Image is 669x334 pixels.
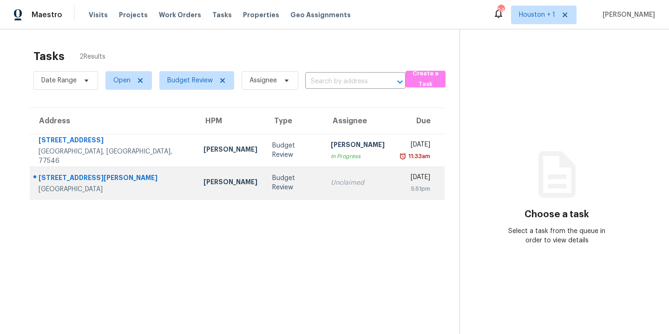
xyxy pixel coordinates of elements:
[39,185,189,194] div: [GEOGRAPHIC_DATA]
[394,75,407,88] button: Open
[508,227,605,245] div: Select a task from the queue in order to view details
[41,76,77,85] span: Date Range
[272,141,316,160] div: Budget Review
[39,173,189,185] div: [STREET_ADDRESS][PERSON_NAME]
[119,10,148,20] span: Projects
[243,10,279,20] span: Properties
[79,52,105,61] span: 2 Results
[167,76,213,85] span: Budget Review
[203,145,257,156] div: [PERSON_NAME]
[290,10,351,20] span: Geo Assignments
[519,10,555,20] span: Houston + 1
[406,71,446,87] button: Create a Task
[265,108,323,134] th: Type
[32,10,62,20] span: Maestro
[212,12,232,18] span: Tasks
[407,152,430,161] div: 11:33am
[525,210,589,219] h3: Choose a task
[39,135,189,147] div: [STREET_ADDRESS]
[33,52,65,61] h2: Tasks
[331,140,385,152] div: [PERSON_NAME]
[399,152,407,161] img: Overdue Alarm Icon
[89,10,108,20] span: Visits
[331,178,385,187] div: Unclaimed
[196,108,265,134] th: HPM
[400,184,430,194] div: 5:51pm
[39,147,189,166] div: [GEOGRAPHIC_DATA], [GEOGRAPHIC_DATA], 77546
[305,74,380,89] input: Search by address
[323,108,392,134] th: Assignee
[331,152,385,161] div: In Progress
[400,140,430,152] div: [DATE]
[400,173,430,184] div: [DATE]
[392,108,445,134] th: Due
[498,6,504,15] div: 24
[410,68,441,90] span: Create a Task
[249,76,277,85] span: Assignee
[159,10,201,20] span: Work Orders
[599,10,655,20] span: [PERSON_NAME]
[30,108,196,134] th: Address
[113,76,131,85] span: Open
[203,177,257,189] div: [PERSON_NAME]
[272,174,316,192] div: Budget Review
